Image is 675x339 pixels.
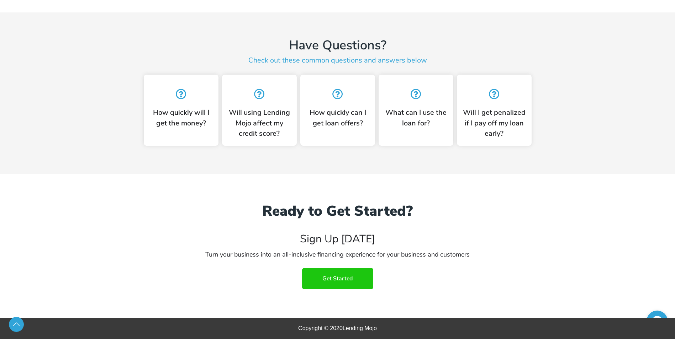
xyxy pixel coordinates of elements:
h3: Check out these common questions and answers below [149,53,526,68]
div: Copyright © 2020 [124,323,551,334]
h3: Have Questions? [149,37,526,53]
h2: Ready to Get Started? [131,203,544,220]
h4: Sign Up [DATE] [131,234,544,244]
h2: How quickly can I get loan offers? [306,107,370,128]
span: Get Started [322,275,353,282]
h2: Will using Lending Mojo affect my credit score? [227,107,291,139]
h2: Will I get penalized if I pay off my loan early? [462,107,526,139]
h2: What can I use the loan for? [384,107,448,128]
a: Get Started [302,268,373,289]
h2: How quickly will I get the money? [149,107,213,128]
span: Lending Mojo [343,325,377,331]
h3: Turn your business into an all-inclusive financing experience for your business and customers [131,248,544,261]
iframe: chat widget [647,311,668,332]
